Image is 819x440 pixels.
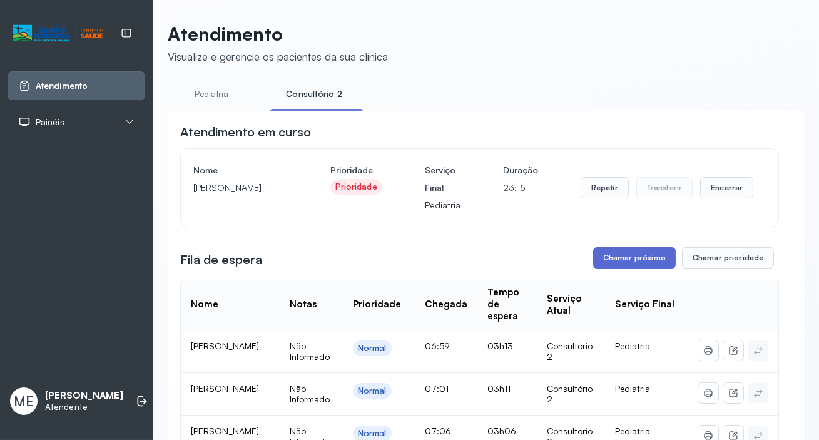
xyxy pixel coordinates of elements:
span: [PERSON_NAME] [191,340,259,351]
div: Visualize e gerencie os pacientes da sua clínica [168,50,388,63]
p: 23:15 [503,179,538,197]
div: Chegada [425,299,467,310]
h4: Prioridade [330,161,382,179]
span: 07:06 [425,426,451,436]
h4: Serviço Final [425,161,460,197]
div: Prioridade [335,182,377,192]
div: Serviço Final [615,299,674,310]
a: Pediatria [168,84,255,105]
span: 03h06 [487,426,516,436]
span: Pediatria [615,426,650,436]
h3: Atendimento em curso [180,123,311,141]
span: Pediatria [615,383,650,394]
span: [PERSON_NAME] [191,383,259,394]
span: 07:01 [425,383,449,394]
div: Serviço Atual [547,293,595,317]
p: [PERSON_NAME] [45,390,123,402]
span: Pediatria [615,340,650,351]
h4: Nome [193,161,288,179]
button: Chamar prioridade [682,247,775,269]
div: Tempo de espera [487,287,527,322]
p: Pediatria [425,197,460,214]
button: Chamar próximo [593,247,676,269]
p: Atendente [45,402,123,412]
span: Painéis [36,117,64,128]
span: 03h13 [487,340,513,351]
p: [PERSON_NAME] [193,179,288,197]
div: Nome [191,299,218,310]
div: Normal [358,343,387,354]
span: [PERSON_NAME] [191,426,259,436]
button: Repetir [581,177,629,198]
span: Não Informado [290,383,330,405]
span: Atendimento [36,81,88,91]
p: Atendimento [168,23,388,45]
div: Notas [290,299,317,310]
div: Prioridade [353,299,401,310]
span: 03h11 [487,383,511,394]
span: 06:59 [425,340,450,351]
div: Consultório 2 [547,340,595,362]
h4: Duração [503,161,538,179]
img: Logotipo do estabelecimento [13,23,103,44]
a: Atendimento [18,79,135,92]
button: Encerrar [700,177,753,198]
h3: Fila de espera [180,251,262,269]
span: Não Informado [290,340,330,362]
button: Transferir [636,177,693,198]
div: Normal [358,386,387,396]
div: Consultório 2 [547,383,595,405]
div: Normal [358,428,387,439]
a: Consultório 2 [270,84,358,105]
